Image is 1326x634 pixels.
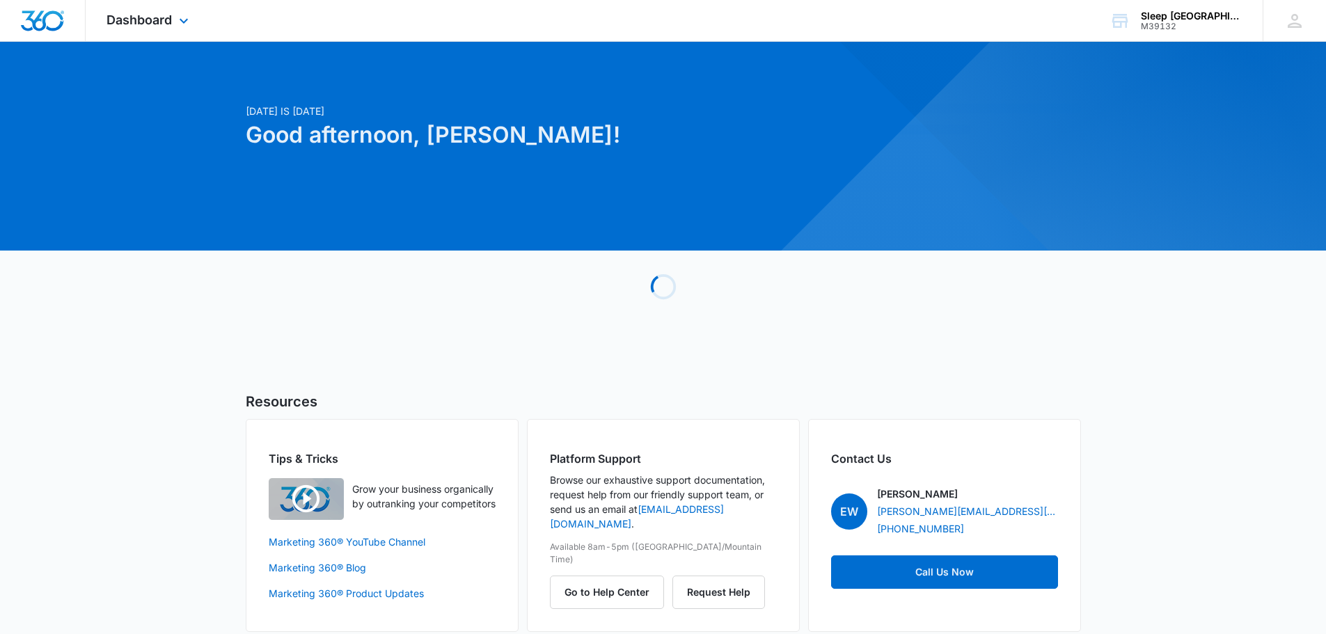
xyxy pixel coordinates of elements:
span: Dashboard [106,13,172,27]
a: [PERSON_NAME][EMAIL_ADDRESS][PERSON_NAME][DOMAIN_NAME] [877,504,1058,518]
h2: Platform Support [550,450,777,467]
button: Go to Help Center [550,576,664,609]
a: Call Us Now [831,555,1058,589]
a: Go to Help Center [550,586,672,598]
p: [PERSON_NAME] [877,486,958,501]
a: Request Help [672,586,765,598]
a: Marketing 360® Blog [269,560,496,575]
h2: Tips & Tricks [269,450,496,467]
div: account name [1141,10,1242,22]
p: Browse our exhaustive support documentation, request help from our friendly support team, or send... [550,473,777,531]
p: Available 8am-5pm ([GEOGRAPHIC_DATA]/Mountain Time) [550,541,777,566]
p: Grow your business organically by outranking your competitors [352,482,496,511]
h5: Resources [246,391,1081,412]
a: Marketing 360® YouTube Channel [269,534,496,549]
img: Quick Overview Video [269,478,344,520]
button: Request Help [672,576,765,609]
a: Marketing 360® Product Updates [269,586,496,601]
a: [PHONE_NUMBER] [877,521,964,536]
h1: Good afternoon, [PERSON_NAME]! [246,118,797,152]
p: [DATE] is [DATE] [246,104,797,118]
div: account id [1141,22,1242,31]
h2: Contact Us [831,450,1058,467]
span: EW [831,493,867,530]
